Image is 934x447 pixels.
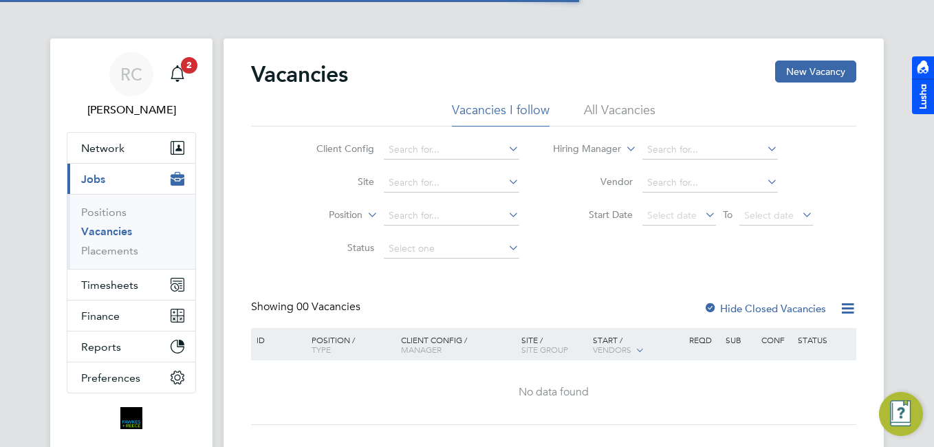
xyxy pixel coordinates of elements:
button: Finance [67,301,195,331]
label: Hiring Manager [542,142,621,156]
input: Search for... [384,140,519,160]
span: Timesheets [81,279,138,292]
span: 00 Vacancies [296,300,360,314]
a: 2 [164,52,191,96]
input: Search for... [642,140,778,160]
div: Conf [758,328,794,351]
label: Client Config [295,142,374,155]
div: Sub [722,328,758,351]
div: ID [253,328,301,351]
span: Reports [81,340,121,353]
a: Positions [81,206,127,219]
div: Reqd [686,328,721,351]
li: Vacancies I follow [452,102,550,127]
label: Site [295,175,374,188]
div: Position / [301,328,398,361]
span: Robyn Clarke [67,102,196,118]
span: Jobs [81,173,105,186]
span: To [719,206,737,223]
span: Type [312,344,331,355]
span: RC [120,65,142,83]
div: Client Config / [398,328,518,361]
span: 2 [181,57,197,74]
span: Site Group [521,344,568,355]
a: Go to home page [67,407,196,429]
label: Vendor [554,175,633,188]
button: Jobs [67,164,195,194]
input: Search for... [384,173,519,193]
div: Jobs [67,194,195,269]
span: Manager [401,344,442,355]
button: Timesheets [67,270,195,300]
span: Finance [81,309,120,323]
h2: Vacancies [251,61,348,88]
button: New Vacancy [775,61,856,83]
span: Preferences [81,371,140,384]
span: Vendors [593,344,631,355]
input: Search for... [384,206,519,226]
a: Placements [81,244,138,257]
span: Select date [744,209,794,221]
a: Vacancies [81,225,132,238]
li: All Vacancies [584,102,655,127]
input: Select one [384,239,519,259]
img: bromak-logo-retina.png [120,407,142,429]
button: Network [67,133,195,163]
label: Position [283,208,362,222]
label: Hide Closed Vacancies [704,302,826,315]
label: Status [295,241,374,254]
input: Search for... [642,173,778,193]
span: Select date [647,209,697,221]
div: No data found [253,385,854,400]
a: RC[PERSON_NAME] [67,52,196,118]
span: Network [81,142,124,155]
button: Reports [67,331,195,362]
button: Preferences [67,362,195,393]
label: Start Date [554,208,633,221]
div: Status [794,328,854,351]
div: Showing [251,300,363,314]
div: Start / [589,328,686,362]
button: Engage Resource Center [879,392,923,436]
div: Site / [518,328,590,361]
